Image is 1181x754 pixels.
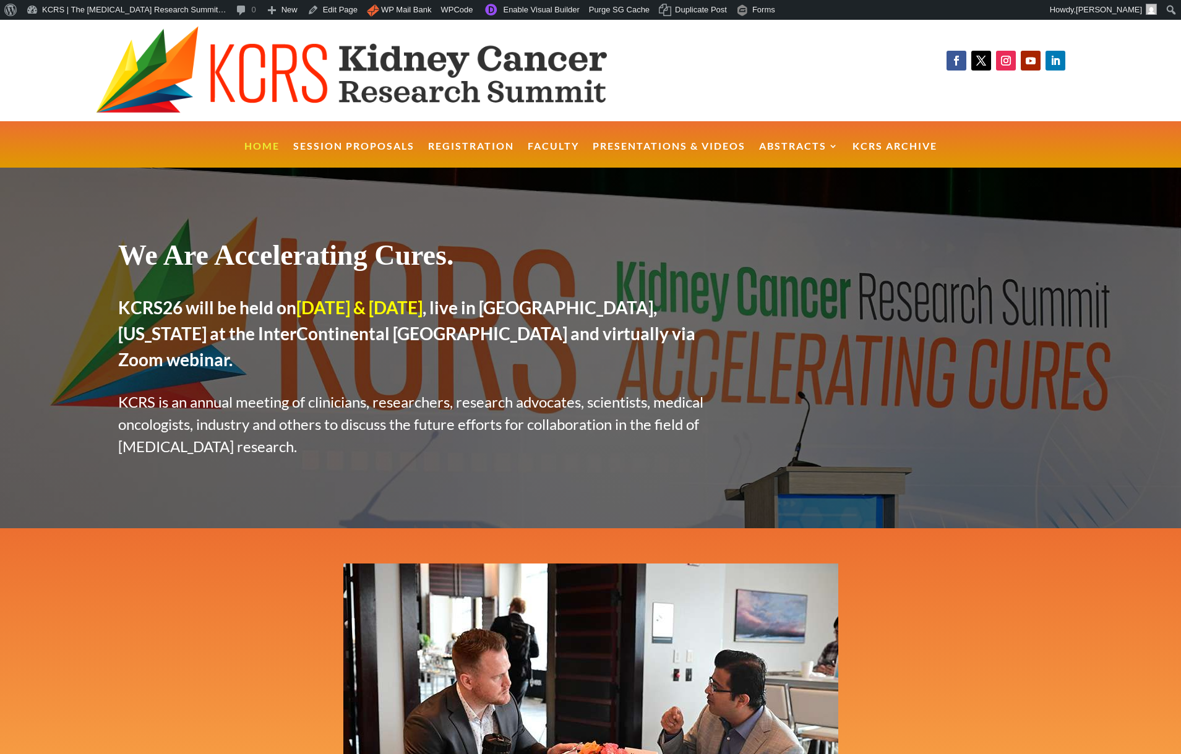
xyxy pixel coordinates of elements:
[367,4,379,17] img: icon.png
[1021,51,1041,71] a: Follow on Youtube
[996,51,1016,71] a: Follow on Instagram
[293,142,414,168] a: Session Proposals
[118,238,731,278] h1: We Are Accelerating Cures.
[971,51,991,71] a: Follow on X
[244,142,280,168] a: Home
[1076,5,1142,14] span: [PERSON_NAME]
[296,297,423,318] span: [DATE] & [DATE]
[118,391,731,458] p: KCRS is an annual meeting of clinicians, researchers, research advocates, scientists, medical onc...
[759,142,839,168] a: Abstracts
[428,142,514,168] a: Registration
[118,294,731,379] h2: KCRS26 will be held on , live in [GEOGRAPHIC_DATA], [US_STATE] at the InterContinental [GEOGRAPHI...
[528,142,579,168] a: Faculty
[852,142,937,168] a: KCRS Archive
[593,142,745,168] a: Presentations & Videos
[96,26,670,115] img: KCRS generic logo wide
[1046,51,1065,71] a: Follow on LinkedIn
[947,51,966,71] a: Follow on Facebook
